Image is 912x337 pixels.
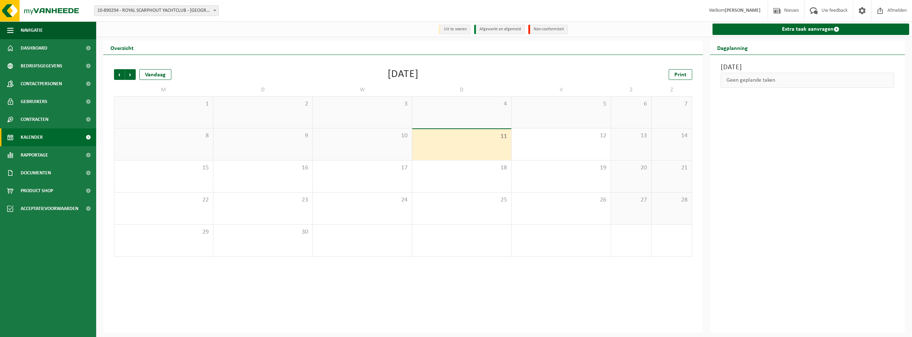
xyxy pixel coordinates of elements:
span: Navigatie [21,21,43,39]
span: 21 [655,164,688,172]
span: 13 [615,132,648,140]
span: 23 [217,196,309,204]
span: Gebruikers [21,93,47,111]
span: 7 [655,100,688,108]
span: 3 [316,100,408,108]
td: D [213,83,313,96]
span: 17 [316,164,408,172]
span: 4 [416,100,508,108]
span: Vorige [114,69,125,80]
span: 11 [416,133,508,141]
div: [DATE] [388,69,419,80]
span: Acceptatievoorwaarden [21,200,78,218]
span: Contracten [21,111,48,128]
span: 6 [615,100,648,108]
span: Dashboard [21,39,47,57]
td: Z [652,83,692,96]
span: 28 [655,196,688,204]
span: 29 [118,228,209,236]
span: 30 [217,228,309,236]
span: 20 [615,164,648,172]
span: 9 [217,132,309,140]
span: Bedrijfsgegevens [21,57,62,75]
span: 25 [416,196,508,204]
a: Print [669,69,692,80]
li: Uit te voeren [439,25,471,34]
span: 18 [416,164,508,172]
span: Product Shop [21,182,53,200]
h2: Dagplanning [710,41,755,55]
span: Documenten [21,164,51,182]
span: 8 [118,132,209,140]
span: Kalender [21,128,43,146]
a: Extra taak aanvragen [712,24,910,35]
div: Vandaag [139,69,171,80]
h2: Overzicht [103,41,141,55]
h3: [DATE] [721,62,895,73]
span: Rapportage [21,146,48,164]
span: 24 [316,196,408,204]
span: Volgende [125,69,136,80]
li: Non-conformiteit [528,25,568,34]
span: 27 [615,196,648,204]
span: 19 [515,164,607,172]
span: 26 [515,196,607,204]
td: W [313,83,412,96]
span: 14 [655,132,688,140]
span: 1 [118,100,209,108]
span: 15 [118,164,209,172]
span: 16 [217,164,309,172]
span: 12 [515,132,607,140]
span: 10-890294 - ROYAL SCARPHOUT YACHTCLUB - BLANKENBERGE [94,6,218,16]
span: 10 [316,132,408,140]
span: Print [674,72,686,78]
td: Z [611,83,652,96]
td: D [412,83,512,96]
span: 2 [217,100,309,108]
td: V [512,83,611,96]
td: M [114,83,213,96]
span: 5 [515,100,607,108]
span: 22 [118,196,209,204]
div: Geen geplande taken [721,73,895,88]
span: Contactpersonen [21,75,62,93]
li: Afgewerkt en afgemeld [474,25,525,34]
span: 10-890294 - ROYAL SCARPHOUT YACHTCLUB - BLANKENBERGE [94,5,219,16]
strong: [PERSON_NAME] [725,8,761,13]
